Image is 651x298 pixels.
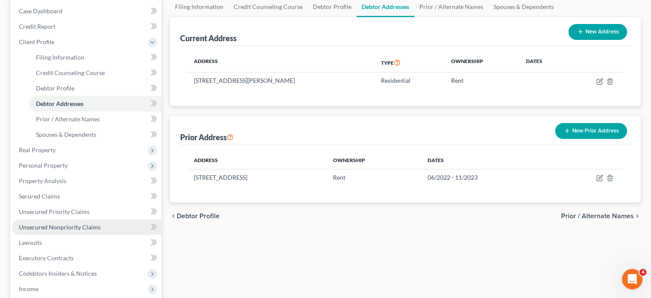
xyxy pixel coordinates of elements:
a: Case Dashboard [12,3,161,19]
span: Codebtors Insiders & Notices [19,270,97,277]
span: Property Analysis [19,177,66,184]
span: 4 [639,269,646,276]
a: Executory Contracts [12,250,161,266]
span: Prior / Alternate Names [36,115,100,123]
span: Unsecured Priority Claims [19,208,89,215]
a: Unsecured Priority Claims [12,204,161,220]
td: 06/2022 - 11/2023 [421,169,553,185]
span: Debtor Addresses [36,100,83,107]
i: chevron_right [634,213,641,220]
span: Executory Contracts [19,254,74,262]
span: Prior / Alternate Names [561,213,634,220]
iframe: Intercom live chat [622,269,642,289]
span: Client Profile [19,38,54,45]
span: Unsecured Nonpriority Claims [19,223,101,231]
span: Debtor Profile [36,84,74,92]
div: Current Address [180,33,237,43]
a: Debtor Addresses [29,96,161,111]
a: Filing Information [29,50,161,65]
a: Lawsuits [12,235,161,250]
span: Credit Counseling Course [36,69,105,76]
div: Prior Address [180,132,234,142]
a: Prior / Alternate Names [29,111,161,127]
a: Property Analysis [12,173,161,189]
a: Credit Counseling Course [29,65,161,81]
td: Rent [326,169,421,185]
td: Rent [444,72,519,89]
span: Credit Report [19,23,56,30]
span: Debtor Profile [177,213,220,220]
button: New Address [568,24,627,40]
span: Personal Property [19,162,68,169]
td: [STREET_ADDRESS][PERSON_NAME] [187,72,374,89]
span: Lawsuits [19,239,42,246]
span: Income [19,285,39,292]
th: Type [374,53,445,72]
span: Filing Information [36,54,84,61]
th: Dates [519,53,568,72]
i: chevron_left [170,213,177,220]
a: Unsecured Nonpriority Claims [12,220,161,235]
td: Residential [374,72,445,89]
a: Credit Report [12,19,161,34]
span: Spouses & Dependents [36,131,96,138]
span: Case Dashboard [19,7,62,15]
th: Ownership [326,152,421,169]
a: Spouses & Dependents [29,127,161,142]
th: Ownership [444,53,519,72]
a: Secured Claims [12,189,161,204]
a: Debtor Profile [29,81,161,96]
th: Address [187,152,326,169]
button: chevron_left Debtor Profile [170,213,220,220]
button: New Prior Address [555,123,627,139]
td: [STREET_ADDRESS] [187,169,326,185]
button: Prior / Alternate Names chevron_right [561,213,641,220]
th: Address [187,53,374,72]
span: Secured Claims [19,193,60,200]
span: Real Property [19,146,56,154]
th: Dates [421,152,553,169]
